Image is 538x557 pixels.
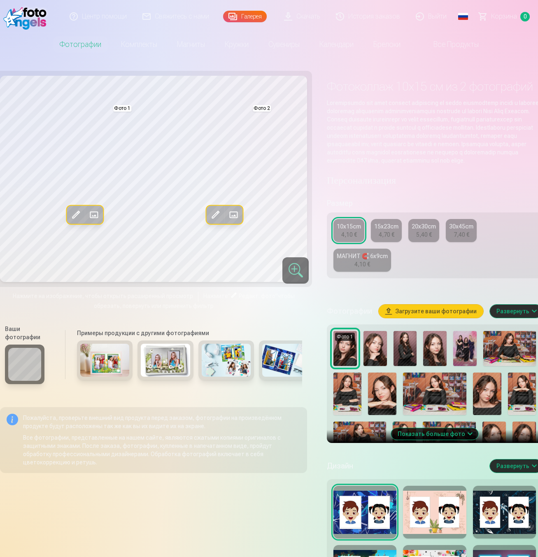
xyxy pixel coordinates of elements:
[23,433,300,466] p: Все фотографии, представленные на нашем сайте, являются сжатыми копиями оригиналов с защитными зн...
[228,293,231,299] span: "
[275,293,278,299] span: "
[327,305,372,317] h5: Фотографии
[454,231,469,239] div: 7,40 €
[5,325,54,341] h6: Ваши фотографии
[335,333,355,341] div: Фото 1
[410,33,489,56] a: Все продукты
[203,293,228,299] span: Нажмите
[408,219,439,242] a: 20x30cm5,40 €
[341,231,357,239] div: 4,10 €
[491,12,517,21] span: Корзина
[223,11,267,22] a: Галерея
[446,219,477,242] a: 30x45cm7,40 €
[239,293,275,299] span: Редакт. фото
[337,252,388,260] div: МАГНИТ 🧲 6x9cm
[94,293,295,309] span: чтобы обрезать, повернуть или применить фильтр
[259,33,310,56] a: Сувениры
[379,305,483,318] button: Загрузите ваши фотографии
[363,33,410,56] a: Брелоки
[337,222,361,231] div: 10x15cm
[111,33,167,56] a: Комплекты
[167,33,215,56] a: Магниты
[371,219,402,242] a: 15x23cm4,70 €
[23,414,300,430] p: Пожалуйста, проверьте внешний вид продукта перед заказом, фотографии на произведённом продукте бу...
[416,231,432,239] div: 5,40 €
[391,428,478,440] button: Показать больше фото
[374,222,398,231] div: 15x23cm
[3,3,51,30] img: /fa4
[74,329,302,337] h6: Примеры продукции с другими фотографиями
[449,222,473,231] div: 30x45cm
[215,33,259,56] a: Кружки
[333,219,364,242] a: 10x15cm4,10 €
[354,260,370,268] div: 4,10 €
[50,33,111,56] a: Фотографии
[333,249,391,272] a: МАГНИТ 🧲 6x9cm4,10 €
[412,222,436,231] div: 20x30cm
[13,292,193,300] span: Нажмите на изображение, чтобы открыть расширенный просмотр
[520,12,530,21] span: 0
[327,460,483,472] h5: Дизайн
[379,231,394,239] div: 4,70 €
[310,33,363,56] a: Календари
